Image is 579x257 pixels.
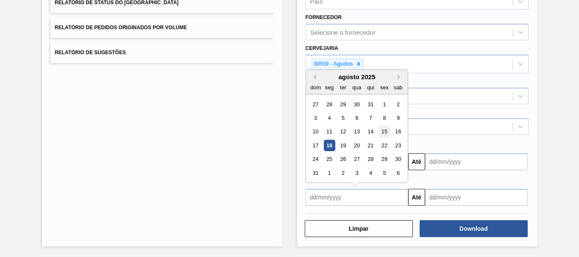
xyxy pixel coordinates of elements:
[379,167,390,179] div: Choose sexta-feira, 5 de setembro de 2025
[365,140,376,151] div: Choose quinta-feira, 21 de agosto de 2025
[392,99,404,110] div: Choose sábado, 2 de agosto de 2025
[310,126,321,138] div: Choose domingo, 10 de agosto de 2025
[310,154,321,165] div: Choose domingo, 24 de agosto de 2025
[351,154,362,165] div: Choose quarta-feira, 27 de agosto de 2025
[323,154,335,165] div: Choose segunda-feira, 25 de agosto de 2025
[351,126,362,138] div: Choose quarta-feira, 13 de agosto de 2025
[365,112,376,124] div: Choose quinta-feira, 7 de agosto de 2025
[337,82,348,93] div: ter
[365,126,376,138] div: Choose quinta-feira, 14 de agosto de 2025
[323,82,335,93] div: seg
[305,220,413,237] button: Limpar
[337,140,348,151] div: Choose terça-feira, 19 de agosto de 2025
[310,74,316,80] button: Previous Month
[392,154,404,165] div: Choose sábado, 30 de agosto de 2025
[323,112,335,124] div: Choose segunda-feira, 4 de agosto de 2025
[323,167,335,179] div: Choose segunda-feira, 1 de setembro de 2025
[55,50,126,55] span: Relatório de Sugestões
[351,167,362,179] div: Choose quarta-feira, 3 de setembro de 2025
[408,189,425,206] button: Até
[306,14,342,20] label: Fornecedor
[379,140,390,151] div: Choose sexta-feira, 22 de agosto de 2025
[379,126,390,138] div: Choose sexta-feira, 15 de agosto de 2025
[310,82,321,93] div: dom
[306,189,408,206] input: dd/mm/yyyy
[420,220,528,237] button: Download
[365,99,376,110] div: Choose quinta-feira, 31 de julho de 2025
[392,126,404,138] div: Choose sábado, 16 de agosto de 2025
[337,167,348,179] div: Choose terça-feira, 2 de setembro de 2025
[323,140,335,151] div: Choose segunda-feira, 18 de agosto de 2025
[306,45,338,51] label: Cervejaria
[323,99,335,110] div: Choose segunda-feira, 28 de julho de 2025
[50,17,273,38] button: Relatório de Pedidos Originados por Volume
[337,112,348,124] div: Choose terça-feira, 5 de agosto de 2025
[379,99,390,110] div: Choose sexta-feira, 1 de agosto de 2025
[337,126,348,138] div: Choose terça-feira, 12 de agosto de 2025
[365,82,376,93] div: qui
[392,140,404,151] div: Choose sábado, 23 de agosto de 2025
[351,82,362,93] div: qua
[379,112,390,124] div: Choose sexta-feira, 8 de agosto de 2025
[398,74,404,80] button: Next Month
[55,25,187,30] span: Relatório de Pedidos Originados por Volume
[306,73,408,80] div: agosto 2025
[310,112,321,124] div: Choose domingo, 3 de agosto de 2025
[379,82,390,93] div: sex
[50,42,273,63] button: Relatório de Sugestões
[379,154,390,165] div: Choose sexta-feira, 29 de agosto de 2025
[351,140,362,151] div: Choose quarta-feira, 20 de agosto de 2025
[310,167,321,179] div: Choose domingo, 31 de agosto de 2025
[312,59,354,69] div: BR09 - Agudos
[365,167,376,179] div: Choose quinta-feira, 4 de setembro de 2025
[310,29,376,36] div: Selecione o fornecedor
[323,126,335,138] div: Choose segunda-feira, 11 de agosto de 2025
[351,112,362,124] div: Choose quarta-feira, 6 de agosto de 2025
[392,167,404,179] div: Choose sábado, 6 de setembro de 2025
[351,99,362,110] div: Choose quarta-feira, 30 de julho de 2025
[337,154,348,165] div: Choose terça-feira, 26 de agosto de 2025
[425,153,528,170] input: dd/mm/yyyy
[408,153,425,170] button: Até
[310,140,321,151] div: Choose domingo, 17 de agosto de 2025
[425,189,528,206] input: dd/mm/yyyy
[337,99,348,110] div: Choose terça-feira, 29 de julho de 2025
[392,112,404,124] div: Choose sábado, 9 de agosto de 2025
[310,99,321,110] div: Choose domingo, 27 de julho de 2025
[392,82,404,93] div: sab
[365,154,376,165] div: Choose quinta-feira, 28 de agosto de 2025
[309,97,405,180] div: month 2025-08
